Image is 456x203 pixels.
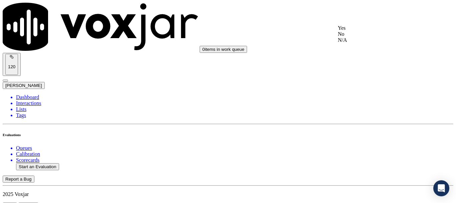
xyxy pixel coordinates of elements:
[16,151,453,157] a: Calibration
[200,46,247,53] button: 0items in work queue
[3,176,34,183] button: Report a Bug
[3,53,21,76] button: 120
[433,180,449,196] div: Open Intercom Messenger
[5,54,18,75] button: 120
[338,25,423,31] div: Yes
[16,163,59,170] button: Start an Evaluation
[16,106,453,112] a: Lists
[3,3,198,51] img: voxjar logo
[16,112,453,118] a: Tags
[338,37,423,43] div: N/A
[3,133,453,137] h6: Evaluations
[16,145,453,151] a: Queues
[3,191,453,197] p: 2025 Voxjar
[16,94,453,100] a: Dashboard
[8,64,15,69] p: 120
[5,83,42,88] span: [PERSON_NAME]
[338,31,423,37] div: No
[3,82,45,89] button: [PERSON_NAME]
[16,157,453,163] a: Scorecards
[16,100,453,106] a: Interactions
